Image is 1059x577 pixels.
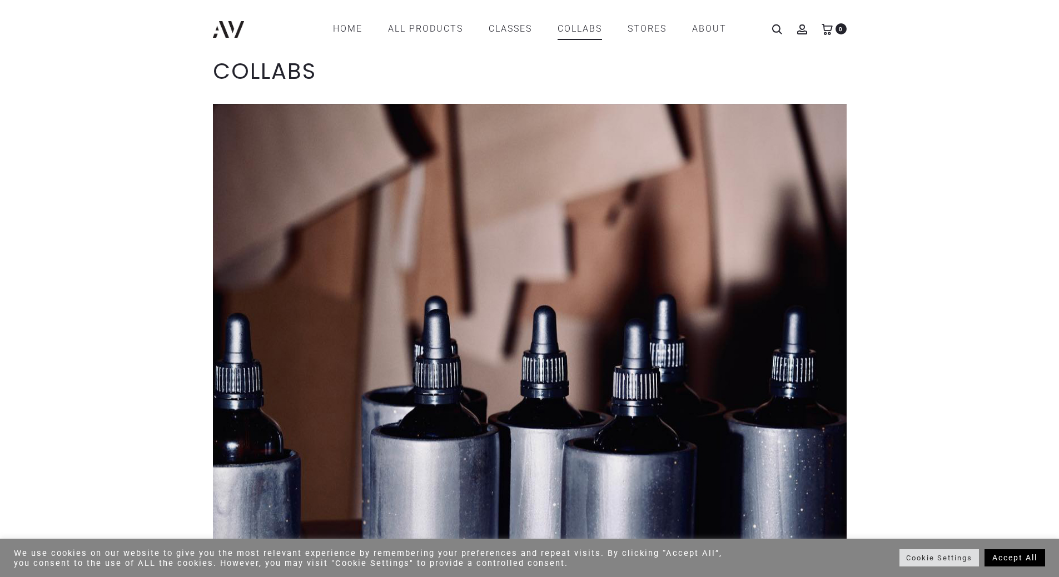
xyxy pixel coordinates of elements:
[489,19,532,38] a: CLASSES
[836,23,847,34] span: 0
[692,19,727,38] a: ABOUT
[14,548,736,568] div: We use cookies on our website to give you the most relevant experience by remembering your prefer...
[558,19,602,38] a: COLLABS
[985,549,1045,566] a: Accept All
[822,23,833,34] a: 0
[213,58,847,84] h1: COLLABS
[899,549,979,566] a: Cookie Settings
[238,399,275,413] div: EXPLORE
[224,315,836,353] p: CERAMICS MEET FASHION
[628,19,667,38] a: STORES
[388,19,463,38] a: All products
[224,353,836,375] p: at DEVASTATOR
[224,392,289,420] a: EXPLORE
[333,19,362,38] a: Home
